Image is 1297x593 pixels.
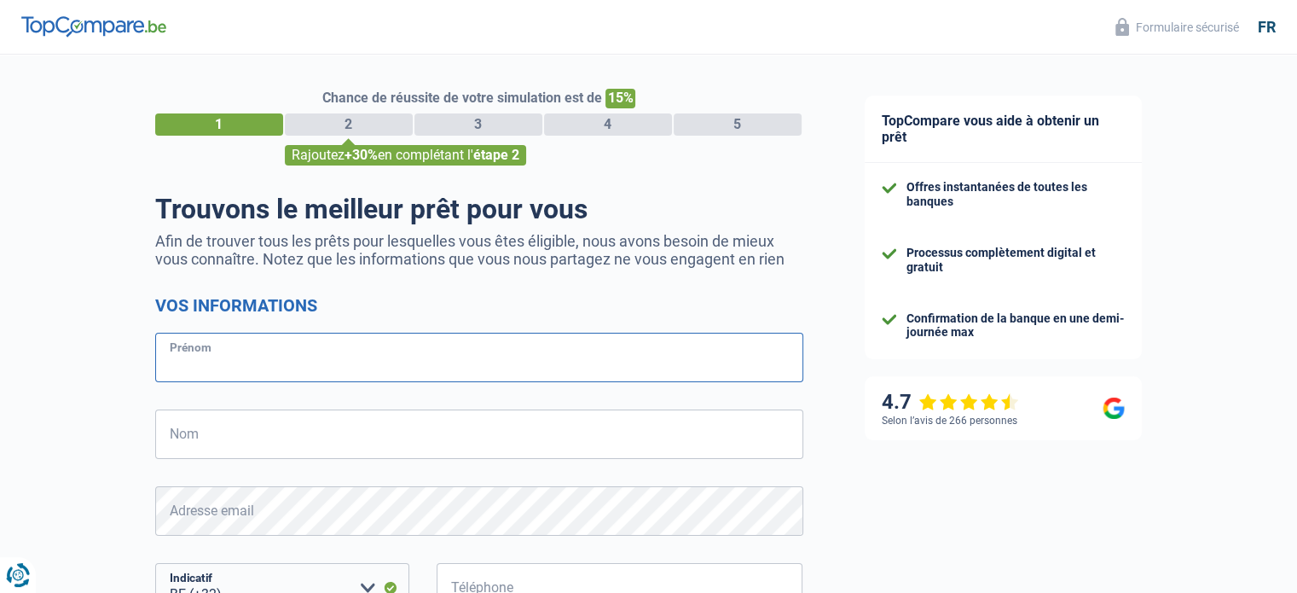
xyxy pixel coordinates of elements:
div: Selon l’avis de 266 personnes [882,415,1017,427]
div: 3 [414,113,542,136]
div: 1 [155,113,283,136]
div: fr [1258,18,1276,37]
button: Formulaire sécurisé [1105,13,1249,41]
div: Confirmation de la banque en une demi-journée max [906,311,1125,340]
span: Chance de réussite de votre simulation est de [322,90,602,106]
div: TopCompare vous aide à obtenir un prêt [865,96,1142,163]
span: étape 2 [473,147,519,163]
p: Afin de trouver tous les prêts pour lesquelles vous êtes éligible, nous avons besoin de mieux vou... [155,232,803,268]
div: 4.7 [882,390,1019,415]
div: Offres instantanées de toutes les banques [906,180,1125,209]
div: 5 [674,113,802,136]
span: 15% [605,89,635,108]
div: Rajoutez en complétant l' [285,145,526,166]
div: 2 [285,113,413,136]
img: TopCompare Logo [21,16,166,37]
h1: Trouvons le meilleur prêt pour vous [155,193,803,225]
h2: Vos informations [155,295,803,316]
div: Processus complètement digital et gratuit [906,246,1125,275]
div: 4 [544,113,672,136]
span: +30% [345,147,378,163]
